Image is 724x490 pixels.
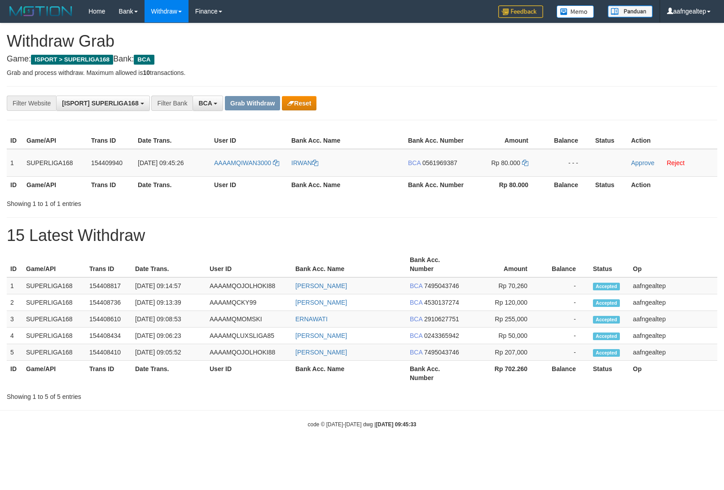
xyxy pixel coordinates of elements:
[7,132,23,149] th: ID
[593,283,620,290] span: Accepted
[295,349,347,356] a: [PERSON_NAME]
[225,96,280,110] button: Grab Withdraw
[7,176,23,193] th: ID
[424,299,459,306] span: Copy 4530137274 to clipboard
[211,176,288,193] th: User ID
[288,176,404,193] th: Bank Acc. Name
[134,176,211,193] th: Date Trans.
[7,196,295,208] div: Showing 1 to 1 of 1 entries
[291,159,318,166] a: IRWAN
[206,328,292,344] td: AAAAMQLUXSLIGA85
[23,132,88,149] th: Game/API
[629,361,717,386] th: Op
[7,68,717,77] p: Grab and process withdraw. Maximum allowed is transactions.
[468,311,541,328] td: Rp 255,000
[422,159,457,166] span: Copy 0561969387 to clipboard
[468,361,541,386] th: Rp 702.260
[7,96,56,111] div: Filter Website
[410,349,422,356] span: BCA
[424,315,459,323] span: Copy 2910627751 to clipboard
[7,361,22,386] th: ID
[22,294,86,311] td: SUPERLIGA168
[593,349,620,357] span: Accepted
[132,311,206,328] td: [DATE] 09:08:53
[86,344,132,361] td: 154408410
[541,252,589,277] th: Balance
[608,5,653,17] img: panduan.png
[23,176,88,193] th: Game/API
[542,132,592,149] th: Balance
[22,311,86,328] td: SUPERLIGA168
[295,315,328,323] a: ERNAWATI
[467,176,542,193] th: Rp 80.000
[132,252,206,277] th: Date Trans.
[134,132,211,149] th: Date Trans.
[593,299,620,307] span: Accepted
[468,252,541,277] th: Amount
[288,132,404,149] th: Bank Acc. Name
[404,176,467,193] th: Bank Acc. Number
[376,421,416,428] strong: [DATE] 09:45:33
[522,159,528,166] a: Copy 80000 to clipboard
[424,332,459,339] span: Copy 0243365942 to clipboard
[468,328,541,344] td: Rp 50,000
[295,282,347,289] a: [PERSON_NAME]
[86,277,132,294] td: 154408817
[7,344,22,361] td: 5
[593,316,620,324] span: Accepted
[134,55,154,65] span: BCA
[86,311,132,328] td: 154408610
[498,5,543,18] img: Feedback.jpg
[143,69,150,76] strong: 10
[193,96,223,111] button: BCA
[132,361,206,386] th: Date Trans.
[295,332,347,339] a: [PERSON_NAME]
[7,328,22,344] td: 4
[424,282,459,289] span: Copy 7495043746 to clipboard
[206,344,292,361] td: AAAAMQOJOLHOKI88
[557,5,594,18] img: Button%20Memo.svg
[7,149,23,177] td: 1
[282,96,316,110] button: Reset
[88,176,134,193] th: Trans ID
[629,328,717,344] td: aafngealtep
[292,252,406,277] th: Bank Acc. Name
[467,132,542,149] th: Amount
[541,311,589,328] td: -
[22,277,86,294] td: SUPERLIGA168
[629,252,717,277] th: Op
[308,421,417,428] small: code © [DATE]-[DATE] dwg |
[132,344,206,361] td: [DATE] 09:05:52
[138,159,184,166] span: [DATE] 09:45:26
[406,361,468,386] th: Bank Acc. Number
[410,332,422,339] span: BCA
[211,132,288,149] th: User ID
[629,277,717,294] td: aafngealtep
[132,277,206,294] td: [DATE] 09:14:57
[86,252,132,277] th: Trans ID
[491,159,521,166] span: Rp 80.000
[86,328,132,344] td: 154408434
[7,4,75,18] img: MOTION_logo.png
[56,96,149,111] button: [ISPORT] SUPERLIGA168
[91,159,123,166] span: 154409940
[206,277,292,294] td: AAAAMQOJOLHOKI88
[404,132,467,149] th: Bank Acc. Number
[592,132,627,149] th: Status
[214,159,279,166] a: AAAAMQIWAN3000
[86,361,132,386] th: Trans ID
[7,277,22,294] td: 1
[206,252,292,277] th: User ID
[295,299,347,306] a: [PERSON_NAME]
[132,294,206,311] td: [DATE] 09:13:39
[589,361,629,386] th: Status
[468,277,541,294] td: Rp 70,260
[7,252,22,277] th: ID
[541,328,589,344] td: -
[589,252,629,277] th: Status
[468,294,541,311] td: Rp 120,000
[22,252,86,277] th: Game/API
[541,294,589,311] td: -
[410,315,422,323] span: BCA
[541,361,589,386] th: Balance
